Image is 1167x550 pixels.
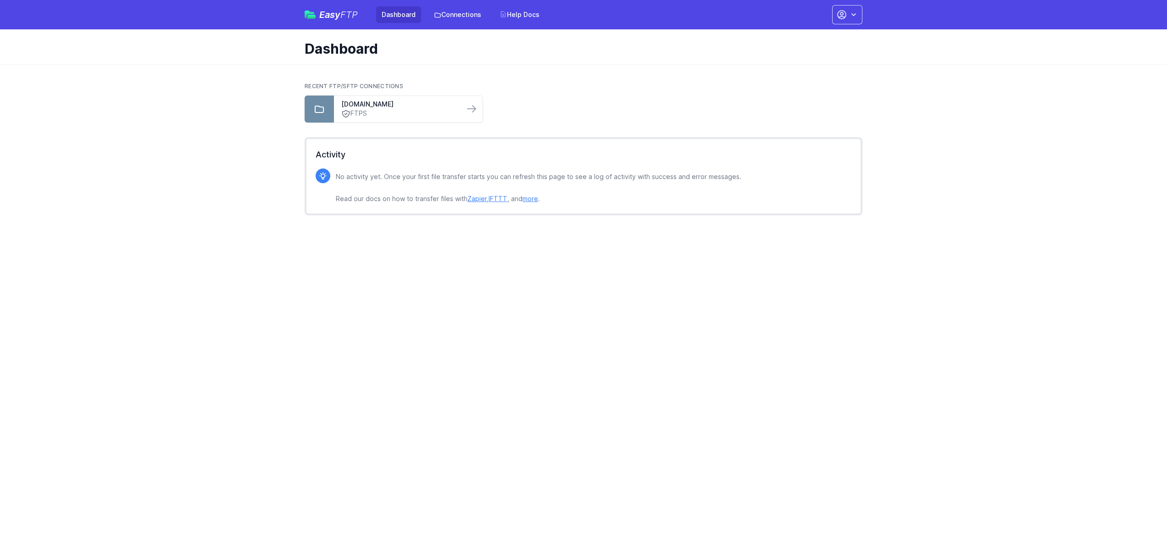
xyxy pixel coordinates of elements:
span: Easy [319,10,358,19]
a: FTPS [341,109,457,118]
h2: Recent FTP/SFTP Connections [305,83,862,90]
p: No activity yet. Once your first file transfer starts you can refresh this page to see a log of a... [336,171,741,204]
a: more [522,195,538,202]
a: Zapier [467,195,487,202]
a: Connections [428,6,487,23]
a: [DOMAIN_NAME] [341,100,457,109]
a: Dashboard [376,6,421,23]
a: EasyFTP [305,10,358,19]
span: FTP [340,9,358,20]
img: easyftp_logo.png [305,11,316,19]
h1: Dashboard [305,40,855,57]
a: Help Docs [494,6,545,23]
a: IFTTT [489,195,507,202]
h2: Activity [316,148,851,161]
